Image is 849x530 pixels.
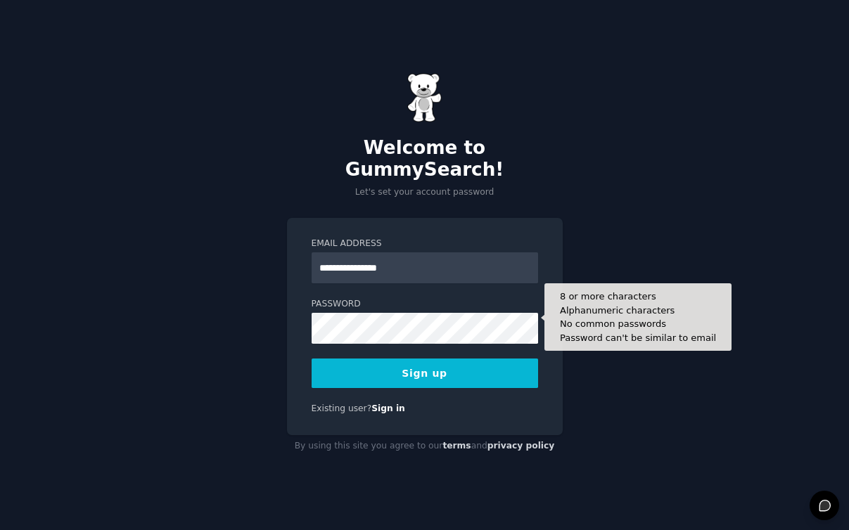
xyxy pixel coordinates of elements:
p: Let's set your account password [287,186,563,199]
a: Sign in [371,403,405,413]
a: privacy policy [487,441,555,451]
keeper-lock: Open Keeper Popup [514,309,531,326]
a: terms [442,441,471,451]
img: Gummy Bear [407,73,442,122]
keeper-lock: Open Keeper Popup [514,249,531,266]
label: Password [312,298,538,311]
label: Email Address [312,238,538,250]
h2: Welcome to GummySearch! [287,137,563,181]
button: Sign up [312,358,538,388]
span: Existing user? [312,403,372,413]
div: By using this site you agree to our and [287,435,563,458]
